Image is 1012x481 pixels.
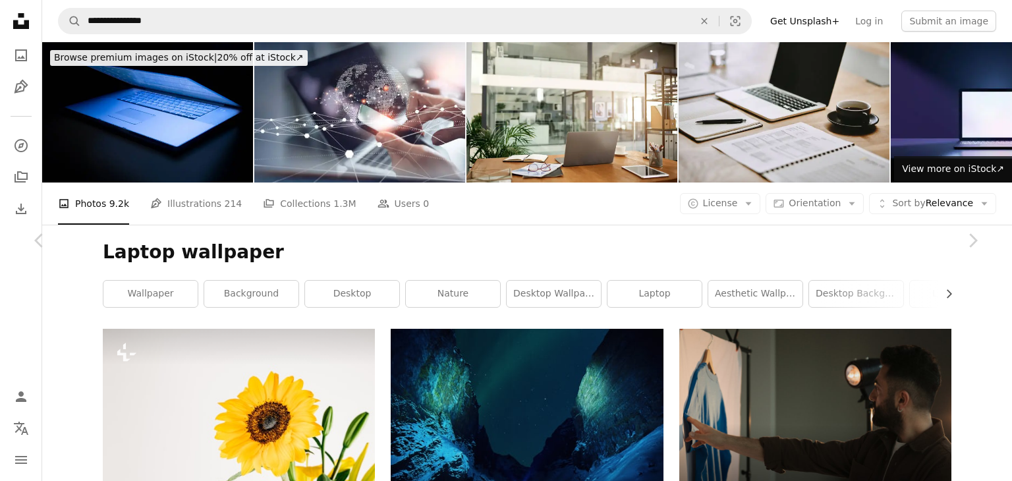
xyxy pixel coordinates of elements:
[8,164,34,190] a: Collections
[254,42,465,183] img: Digital technology, internet network connection, big data, digital marketing IoT internet of thin...
[719,9,751,34] button: Visual search
[809,281,903,307] a: desktop background
[466,42,677,183] img: An organised workspace leads to more productivity
[690,9,719,34] button: Clear
[933,177,1012,304] a: Next
[333,196,356,211] span: 1.3M
[59,9,81,34] button: Search Unsplash
[8,42,34,69] a: Photos
[103,281,198,307] a: wallpaper
[305,281,399,307] a: desktop
[847,11,891,32] a: Log in
[8,447,34,473] button: Menu
[58,8,752,34] form: Find visuals sitewide
[766,193,864,214] button: Orientation
[708,281,802,307] a: aesthetic wallpaper
[901,11,996,32] button: Submit an image
[406,281,500,307] a: nature
[789,198,841,208] span: Orientation
[869,193,996,214] button: Sort byRelevance
[762,11,847,32] a: Get Unsplash+
[8,132,34,159] a: Explore
[103,413,375,425] a: a yellow sunflower in a clear vase
[54,52,304,63] span: 20% off at iStock ↗
[378,183,430,225] a: Users 0
[607,281,702,307] a: laptop
[8,74,34,100] a: Illustrations
[680,193,761,214] button: License
[42,42,316,74] a: Browse premium images on iStock|20% off at iStock↗
[679,42,889,183] img: Shot of a notebook and laptop in an office
[423,196,429,211] span: 0
[910,281,1004,307] a: landscape
[263,183,356,225] a: Collections 1.3M
[42,42,253,183] img: Technology Series
[902,163,1004,174] span: View more on iStock ↗
[894,156,1012,183] a: View more on iStock↗
[8,383,34,410] a: Log in / Sign up
[103,240,951,264] h1: Laptop wallpaper
[8,415,34,441] button: Language
[703,198,738,208] span: License
[150,183,242,225] a: Illustrations 214
[54,52,217,63] span: Browse premium images on iStock |
[225,196,242,211] span: 214
[507,281,601,307] a: desktop wallpaper
[892,197,973,210] span: Relevance
[391,414,663,426] a: northern lights
[892,198,925,208] span: Sort by
[204,281,298,307] a: background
